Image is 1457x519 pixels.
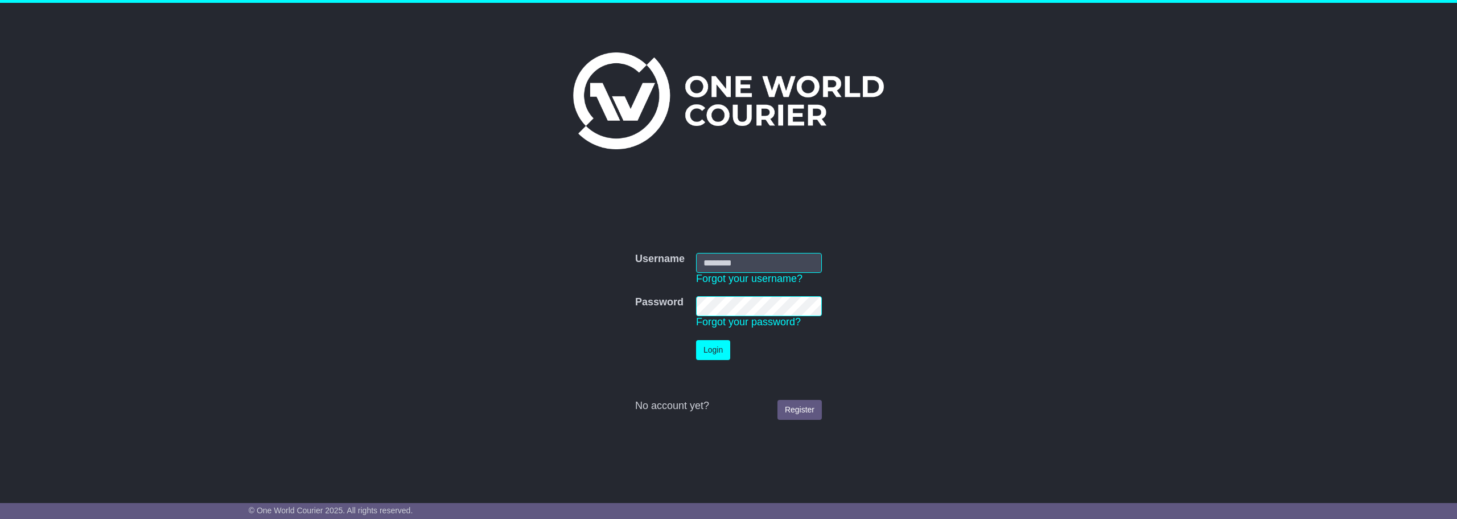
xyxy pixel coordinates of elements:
[573,52,884,149] img: One World
[635,253,685,265] label: Username
[777,400,822,420] a: Register
[249,506,413,515] span: © One World Courier 2025. All rights reserved.
[696,340,730,360] button: Login
[696,316,801,328] a: Forgot your password?
[635,400,822,412] div: No account yet?
[696,273,802,284] a: Forgot your username?
[635,296,684,309] label: Password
